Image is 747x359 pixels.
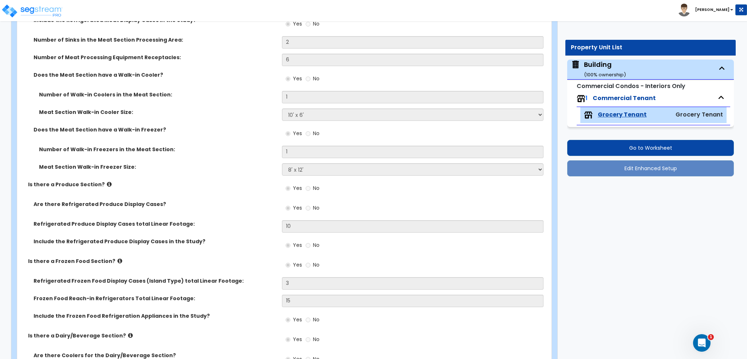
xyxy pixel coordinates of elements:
[286,261,290,269] input: Yes
[293,184,302,192] span: Yes
[585,94,588,102] span: 1
[306,20,310,28] input: No
[571,60,580,69] img: building.svg
[676,110,723,119] span: Grocery Tenant
[286,184,290,192] input: Yes
[693,334,711,352] iframe: Intercom live chat
[313,75,320,82] span: No
[293,130,302,137] span: Yes
[34,220,276,228] label: Refrigerated Produce Display Cases total Linear Footage:
[313,130,320,137] span: No
[293,20,302,27] span: Yes
[306,261,310,269] input: No
[286,241,290,249] input: Yes
[678,4,690,16] img: avatar.png
[313,316,320,323] span: No
[306,75,310,83] input: No
[39,163,276,171] label: Meat Section Walk-in Freezer Size:
[286,204,290,212] input: Yes
[293,316,302,323] span: Yes
[584,71,626,78] small: ( 100 % ownership)
[34,36,276,43] label: Number of Sinks in the Meat Section Processing Area:
[695,7,729,12] b: [PERSON_NAME]
[313,184,320,192] span: No
[34,71,276,79] label: Does the Meat Section have a Walk-in Cooler?
[286,130,290,138] input: Yes
[306,336,310,344] input: No
[293,75,302,82] span: Yes
[313,20,320,27] span: No
[313,241,320,249] span: No
[28,181,276,188] label: Is there a Produce Section?
[34,295,276,302] label: Frozen Food Reach-in Refrigerators Total Linear Footage:
[577,82,685,90] small: Commercial Condos - Interiors Only
[286,75,290,83] input: Yes
[598,111,647,119] span: Grocery Tenant
[571,43,730,52] div: Property Unit List
[584,60,626,79] div: Building
[306,204,310,212] input: No
[34,126,276,133] label: Does the Meat Section have a Walk-in Freezer?
[34,352,276,359] label: Are there Coolers for the Dairy/Beverage Section?
[286,20,290,28] input: Yes
[34,238,276,245] label: Include the Refrigerated Produce Display Cases in the Study?
[128,333,133,338] i: click for more info!
[571,60,626,79] span: Building
[306,130,310,138] input: No
[293,261,302,268] span: Yes
[34,277,276,284] label: Refrigerated Frozen Food Display Cases (Island Type) total Linear Footage:
[313,336,320,343] span: No
[286,336,290,344] input: Yes
[306,316,310,324] input: No
[567,140,734,156] button: Go to Worksheet
[577,94,585,103] img: tenants.png
[107,182,112,187] i: click for more info!
[28,257,276,265] label: Is there a Frozen Food Section?
[39,146,276,153] label: Number of Walk-in Freezers in the Meat Section:
[34,312,276,320] label: Include the Frozen Food Refrigeration Appliances in the Study?
[567,160,734,176] button: Edit Enhanced Setup
[39,91,276,98] label: Number of Walk-in Coolers in the Meat Section:
[34,54,276,61] label: Number of Meat Processing Equipment Receptacles:
[584,111,593,119] img: tenants.png
[117,258,122,264] i: click for more info!
[313,204,320,211] span: No
[306,241,310,249] input: No
[28,332,276,339] label: Is there a Dairy/Beverage Section?
[39,108,276,116] label: Meat Section Walk-in Cooler Size:
[293,204,302,211] span: Yes
[313,261,320,268] span: No
[306,184,310,192] input: No
[593,94,656,102] span: Commercial Tenant
[293,241,302,249] span: Yes
[286,316,290,324] input: Yes
[1,4,63,18] img: logo_pro_r.png
[293,336,302,343] span: Yes
[708,334,714,340] span: 1
[34,200,276,208] label: Are there Refrigerated Produce Display Cases?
